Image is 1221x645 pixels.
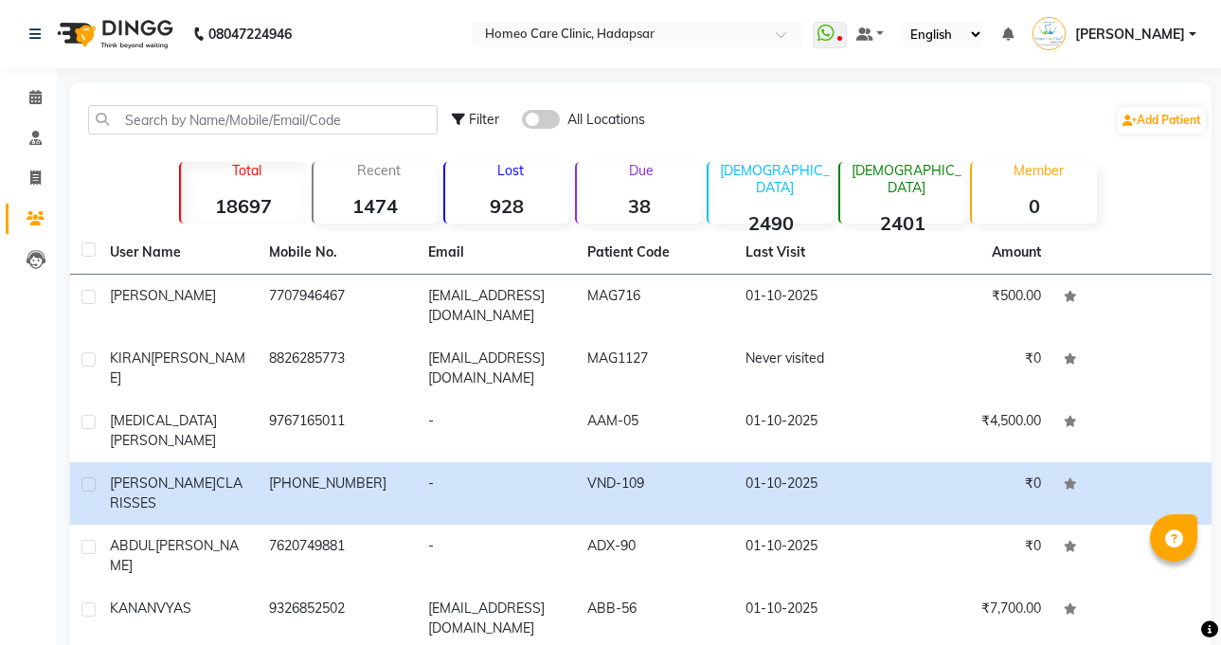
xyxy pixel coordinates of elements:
[734,337,893,400] td: Never visited
[258,462,417,525] td: [PHONE_NUMBER]
[417,337,576,400] td: [EMAIL_ADDRESS][DOMAIN_NAME]
[581,162,701,179] p: Due
[258,525,417,587] td: 7620749881
[258,337,417,400] td: 8826285773
[734,400,893,462] td: 01-10-2025
[709,211,833,235] strong: 2490
[88,105,438,134] input: Search by Name/Mobile/Email/Code
[110,287,216,304] span: [PERSON_NAME]
[979,162,1096,179] p: Member
[893,400,1052,462] td: ₹4,500.00
[417,462,576,525] td: -
[445,194,569,218] strong: 928
[716,162,833,196] p: [DEMOGRAPHIC_DATA]
[840,211,964,235] strong: 2401
[110,349,151,367] span: KIRAN
[1141,569,1202,626] iframe: chat widget
[453,162,569,179] p: Lost
[1075,25,1185,45] span: [PERSON_NAME]
[156,600,191,617] span: VYAS
[1032,17,1066,50] img: Dr Nupur Jain
[110,475,216,492] span: [PERSON_NAME]
[577,194,701,218] strong: 38
[972,194,1096,218] strong: 0
[110,412,217,449] span: [MEDICAL_DATA][PERSON_NAME]
[893,462,1052,525] td: ₹0
[417,525,576,587] td: -
[893,337,1052,400] td: ₹0
[110,537,155,554] span: ABDUL
[258,231,417,275] th: Mobile No.
[99,231,258,275] th: User Name
[321,162,438,179] p: Recent
[189,162,305,179] p: Total
[576,275,735,337] td: MAG716
[258,275,417,337] td: 7707946467
[980,231,1052,274] th: Amount
[576,462,735,525] td: VND-109
[576,337,735,400] td: MAG1127
[893,275,1052,337] td: ₹500.00
[893,525,1052,587] td: ₹0
[734,231,893,275] th: Last Visit
[1118,107,1206,134] a: Add Patient
[208,8,292,61] b: 08047224946
[848,162,964,196] p: [DEMOGRAPHIC_DATA]
[110,349,245,386] span: [PERSON_NAME]
[734,525,893,587] td: 01-10-2025
[734,462,893,525] td: 01-10-2025
[110,600,156,617] span: KANAN
[576,525,735,587] td: ADX-90
[48,8,178,61] img: logo
[258,400,417,462] td: 9767165011
[110,537,239,574] span: [PERSON_NAME]
[469,111,499,128] span: Filter
[576,400,735,462] td: AAM-05
[417,400,576,462] td: -
[314,194,438,218] strong: 1474
[576,231,735,275] th: Patient Code
[417,275,576,337] td: [EMAIL_ADDRESS][DOMAIN_NAME]
[417,231,576,275] th: Email
[567,110,645,130] span: All Locations
[181,194,305,218] strong: 18697
[734,275,893,337] td: 01-10-2025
